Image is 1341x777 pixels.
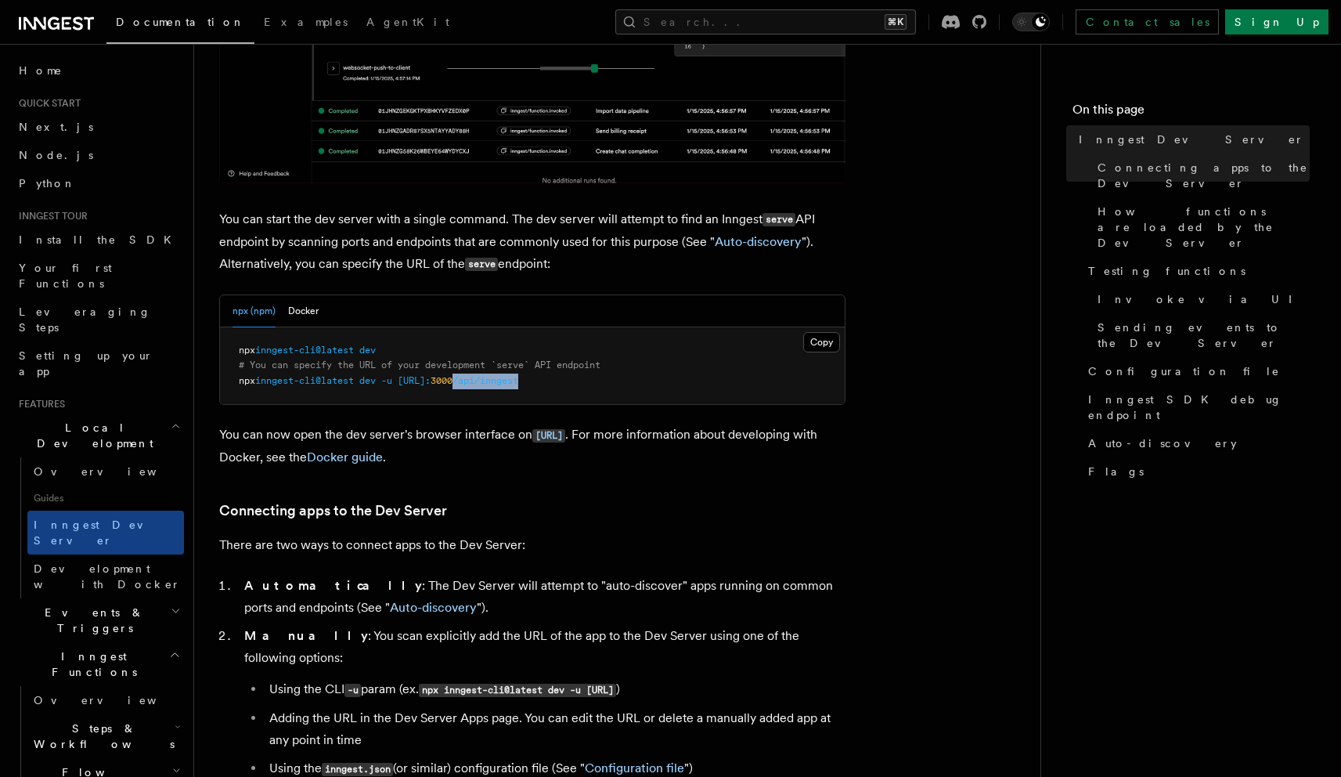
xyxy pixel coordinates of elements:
[1088,464,1144,479] span: Flags
[359,345,376,356] span: dev
[13,113,184,141] a: Next.js
[1088,392,1310,423] span: Inngest SDK debug endpoint
[19,349,153,378] span: Setting up your app
[803,332,840,352] button: Copy
[715,234,802,249] a: Auto-discovery
[13,598,184,642] button: Events & Triggers
[19,63,63,78] span: Home
[244,578,422,593] strong: Automatically
[13,97,81,110] span: Quick start
[255,375,354,386] span: inngest-cli@latest
[13,141,184,169] a: Node.js
[244,628,368,643] strong: Manually
[27,511,184,555] a: Inngest Dev Server
[239,360,600,370] span: # You can specify the URL of your development `serve` API endpoint
[532,427,565,442] a: [URL]
[240,575,845,619] li: : The Dev Server will attempt to "auto-discover" apps running on common ports and endpoints (See ...
[307,450,383,464] a: Docker guide
[27,721,175,752] span: Steps & Workflows
[254,5,357,42] a: Examples
[34,562,181,591] span: Development with Docker
[13,169,184,197] a: Python
[885,14,907,30] kbd: ⌘K
[13,298,184,342] a: Leveraging Steps
[19,177,76,190] span: Python
[431,375,452,386] span: 3000
[1082,357,1310,385] a: Configuration file
[1072,125,1310,154] a: Inngest Dev Server
[359,375,376,386] span: dev
[265,678,845,701] li: Using the CLI param (ex. )
[1091,313,1310,357] a: Sending events to the Dev Server
[1082,257,1310,285] a: Testing functions
[322,763,393,776] code: inngest.json
[13,226,184,254] a: Install the SDK
[27,457,184,486] a: Overview
[13,342,184,385] a: Setting up your app
[219,534,845,556] p: There are two ways to connect apps to the Dev Server:
[398,375,431,386] span: [URL]:
[255,345,354,356] span: inngest-cli@latest
[419,684,616,697] code: npx inngest-cli@latest dev -u [URL]
[13,649,169,680] span: Inngest Functions
[1076,9,1219,34] a: Contact sales
[219,500,447,522] a: Connecting apps to the Dev Server
[452,375,518,386] span: /api/inngest
[585,761,684,775] a: Configuration file
[1225,9,1328,34] a: Sign Up
[19,233,181,246] span: Install the SDK
[1012,13,1050,31] button: Toggle dark mode
[219,424,845,468] p: You can now open the dev server's browser interface on . For more information about developing wi...
[13,398,65,410] span: Features
[233,295,276,327] button: npx (npm)
[1072,100,1310,125] h4: On this page
[1098,204,1310,251] span: How functions are loaded by the Dev Server
[19,149,93,161] span: Node.js
[13,414,184,457] button: Local Development
[34,519,168,547] span: Inngest Dev Server
[390,600,477,615] a: Auto-discovery
[381,375,392,386] span: -u
[1079,132,1304,147] span: Inngest Dev Server
[1088,263,1245,279] span: Testing functions
[13,605,171,636] span: Events & Triggers
[1082,429,1310,457] a: Auto-discovery
[288,295,319,327] button: Docker
[1091,154,1310,197] a: Connecting apps to the Dev Server
[239,345,255,356] span: npx
[1098,320,1310,351] span: Sending events to the Dev Server
[344,684,361,697] code: -u
[27,714,184,758] button: Steps & Workflows
[13,254,184,298] a: Your first Functions
[239,375,255,386] span: npx
[13,457,184,598] div: Local Development
[1082,385,1310,429] a: Inngest SDK debug endpoint
[762,213,795,226] code: serve
[34,465,195,478] span: Overview
[1088,435,1237,451] span: Auto-discovery
[116,16,245,28] span: Documentation
[265,707,845,751] li: Adding the URL in the Dev Server Apps page. You can edit the URL or delete a manually added app a...
[13,56,184,85] a: Home
[1098,291,1306,307] span: Invoke via UI
[465,258,498,271] code: serve
[27,686,184,714] a: Overview
[19,305,151,334] span: Leveraging Steps
[366,16,449,28] span: AgentKit
[1091,197,1310,257] a: How functions are loaded by the Dev Server
[1082,457,1310,486] a: Flags
[13,210,88,222] span: Inngest tour
[532,429,565,443] code: [URL]
[615,9,916,34] button: Search...⌘K
[106,5,254,44] a: Documentation
[34,694,195,707] span: Overview
[19,262,112,290] span: Your first Functions
[1088,363,1280,379] span: Configuration file
[219,208,845,276] p: You can start the dev server with a single command. The dev server will attempt to find an Innges...
[27,486,184,511] span: Guides
[264,16,348,28] span: Examples
[357,5,459,42] a: AgentKit
[27,555,184,598] a: Development with Docker
[1091,285,1310,313] a: Invoke via UI
[13,420,171,451] span: Local Development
